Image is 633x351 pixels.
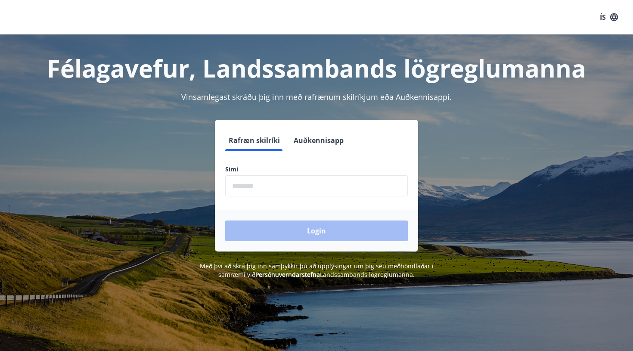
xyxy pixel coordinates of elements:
[290,130,347,151] button: Auðkennisapp
[17,52,616,84] h1: Félagavefur, Landssambands lögreglumanna
[200,262,434,279] span: Með því að skrá þig inn samþykkir þú að upplýsingar um þig séu meðhöndlaðar í samræmi við Landssa...
[181,92,452,102] span: Vinsamlegast skráðu þig inn með rafrænum skilríkjum eða Auðkennisappi.
[225,165,408,174] label: Sími
[255,270,320,279] a: Persónuverndarstefna
[595,9,623,25] button: ÍS
[225,130,283,151] button: Rafræn skilríki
